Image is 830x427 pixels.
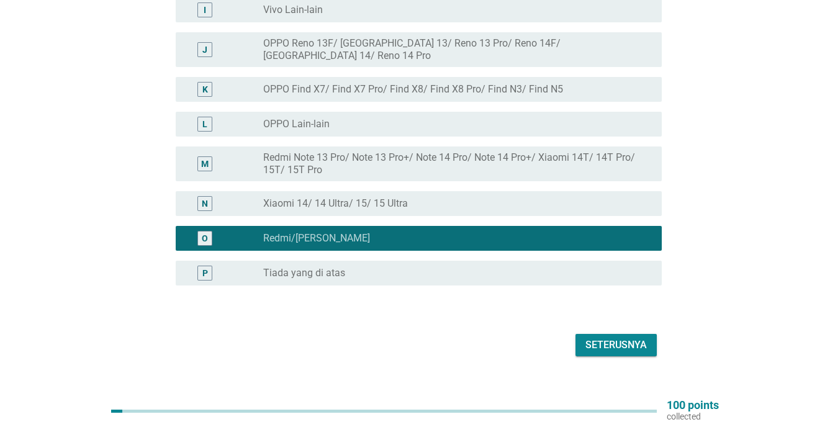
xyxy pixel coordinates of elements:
[263,232,370,245] label: Redmi/[PERSON_NAME]
[263,151,642,176] label: Redmi Note 13 Pro/ Note 13 Pro+/ Note 14 Pro/ Note 14 Pro+/ Xiaomi 14T/ 14T Pro/ 15T/ 15T Pro
[263,197,408,210] label: Xiaomi 14/ 14 Ultra/ 15/ 15 Ultra
[263,4,323,16] label: Vivo Lain-lain
[585,338,647,353] div: Seterusnya
[202,118,207,131] div: L
[202,83,208,96] div: K
[263,37,642,62] label: OPPO Reno 13F/ [GEOGRAPHIC_DATA] 13/ Reno 13 Pro/ Reno 14F/ [GEOGRAPHIC_DATA] 14/ Reno 14 Pro
[202,43,207,56] div: J
[202,232,208,245] div: O
[263,267,345,279] label: Tiada yang di atas
[201,158,209,171] div: M
[202,197,208,210] div: N
[263,118,330,130] label: OPPO Lain-lain
[575,334,657,356] button: Seterusnya
[202,267,208,280] div: P
[263,83,563,96] label: OPPO Find X7/ Find X7 Pro/ Find X8/ Find X8 Pro/ Find N3/ Find N5
[204,4,206,17] div: I
[667,411,719,422] p: collected
[667,400,719,411] p: 100 points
